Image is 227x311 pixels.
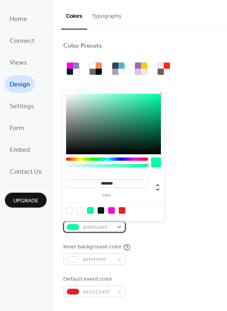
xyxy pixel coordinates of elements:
a: Home [5,10,32,27]
div: rgb(237, 28, 36) [119,207,125,214]
div: rgb(255, 255, 255) [77,207,83,214]
a: Contact Us [5,162,47,180]
div: Default event color [63,275,124,284]
button: Upgrade [5,193,47,208]
span: Design [10,78,30,91]
span: #FFFFFFFF [83,256,113,264]
a: Connect [5,32,39,49]
span: #00FFA8FF [83,223,113,232]
span: Upgrade [13,197,39,205]
div: rgb(255, 0, 225) [108,207,115,214]
span: Settings [10,100,34,113]
span: #ED1C24FF [83,288,113,296]
div: rgb(13, 18, 26) [98,207,104,214]
label: hex [66,193,148,198]
div: Inner background color [63,243,122,251]
span: Home [10,13,27,26]
a: Settings [5,97,39,115]
span: Form [10,122,24,135]
a: Design [5,75,35,93]
span: Embed [10,144,30,157]
div: rgb(0, 255, 168) [87,207,94,214]
div: rgba(0, 0, 0, 0) [66,207,73,214]
span: Views [10,57,27,69]
span: Connect [10,35,34,48]
a: Form [5,119,29,137]
span: Contact Us [10,166,42,179]
a: Embed [5,141,35,158]
div: Color Presets [63,42,102,50]
a: Views [5,53,32,71]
